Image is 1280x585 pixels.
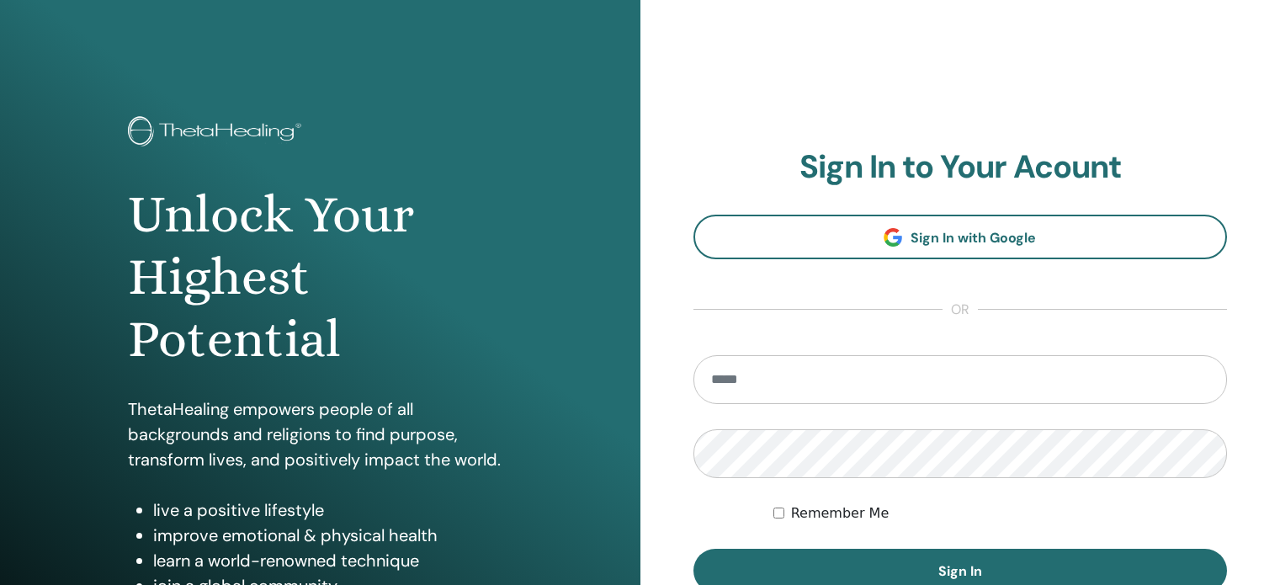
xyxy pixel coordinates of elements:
[128,183,513,371] h1: Unlock Your Highest Potential
[128,396,513,472] p: ThetaHealing empowers people of all backgrounds and religions to find purpose, transform lives, a...
[153,548,513,573] li: learn a world-renowned technique
[693,215,1228,259] a: Sign In with Google
[773,503,1227,524] div: Keep me authenticated indefinitely or until I manually logout
[153,523,513,548] li: improve emotional & physical health
[938,562,982,580] span: Sign In
[943,300,978,320] span: or
[153,497,513,523] li: live a positive lifestyle
[693,148,1228,187] h2: Sign In to Your Acount
[911,229,1036,247] span: Sign In with Google
[791,503,890,524] label: Remember Me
